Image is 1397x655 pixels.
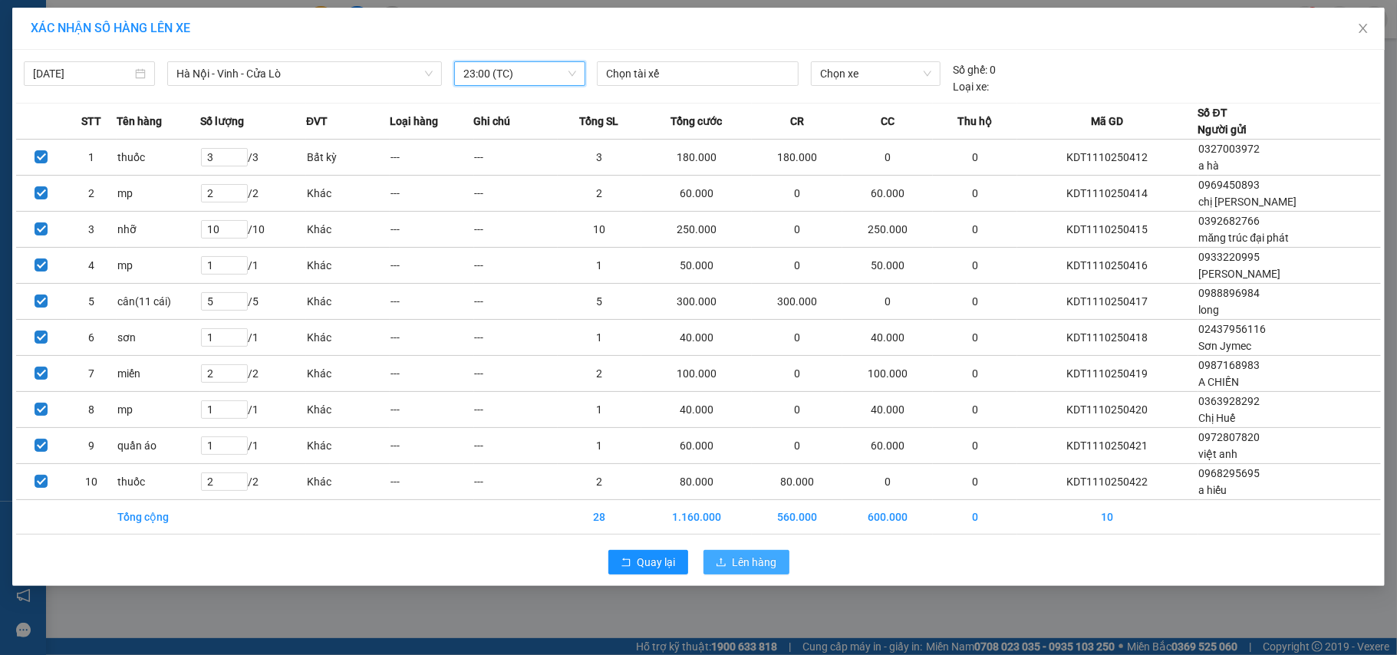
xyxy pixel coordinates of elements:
[306,428,390,464] td: Khác
[842,356,933,392] td: 100.000
[200,284,306,320] td: / 5
[1199,251,1260,263] span: 0933220995
[474,248,558,284] td: ---
[752,464,842,500] td: 80.000
[390,320,473,356] td: ---
[474,212,558,248] td: ---
[558,248,641,284] td: 1
[641,176,752,212] td: 60.000
[474,176,558,212] td: ---
[474,464,558,500] td: ---
[1199,412,1236,424] span: Chị Huế
[306,248,390,284] td: Khác
[933,392,1016,428] td: 0
[67,284,117,320] td: 5
[306,212,390,248] td: Khác
[752,212,842,248] td: 0
[117,320,200,356] td: sơn
[306,113,328,130] span: ĐVT
[933,428,1016,464] td: 0
[558,428,641,464] td: 1
[842,428,933,464] td: 60.000
[1017,392,1198,428] td: KDT1110250420
[306,320,390,356] td: Khác
[33,65,132,82] input: 11/10/2025
[752,392,842,428] td: 0
[390,212,473,248] td: ---
[200,356,306,392] td: / 2
[1199,340,1252,352] span: Sơn Jymec
[820,62,932,85] span: Chọn xe
[200,176,306,212] td: / 2
[474,320,558,356] td: ---
[463,62,576,85] span: 23:00 (TC)
[306,392,390,428] td: Khác
[474,356,558,392] td: ---
[200,320,306,356] td: / 1
[117,284,200,320] td: cân(11 cái)
[933,140,1016,176] td: 0
[390,176,473,212] td: ---
[306,284,390,320] td: Khác
[306,140,390,176] td: Bất kỳ
[752,140,842,176] td: 180.000
[67,212,117,248] td: 3
[1199,196,1297,208] span: chị [PERSON_NAME]
[670,113,722,130] span: Tổng cước
[474,140,558,176] td: ---
[200,392,306,428] td: / 1
[117,500,200,535] td: Tổng cộng
[842,464,933,500] td: 0
[752,284,842,320] td: 300.000
[716,557,727,569] span: upload
[1199,448,1238,460] span: việt anh
[752,500,842,535] td: 560.000
[67,356,117,392] td: 7
[1017,248,1198,284] td: KDT1110250416
[117,248,200,284] td: mp
[117,428,200,464] td: quần áo
[933,500,1016,535] td: 0
[842,176,933,212] td: 60.000
[842,392,933,428] td: 40.000
[621,557,631,569] span: rollback
[474,392,558,428] td: ---
[306,356,390,392] td: Khác
[1017,212,1198,248] td: KDT1110250415
[641,320,752,356] td: 40.000
[1199,143,1260,155] span: 0327003972
[1199,304,1220,316] span: long
[1342,8,1385,51] button: Close
[1199,160,1220,172] span: a hà
[67,428,117,464] td: 9
[558,212,641,248] td: 10
[842,284,933,320] td: 0
[306,464,390,500] td: Khác
[933,356,1016,392] td: 0
[1199,268,1281,280] span: [PERSON_NAME]
[390,392,473,428] td: ---
[933,320,1016,356] td: 0
[752,356,842,392] td: 0
[390,464,473,500] td: ---
[117,113,162,130] span: Tên hàng
[608,550,688,574] button: rollbackQuay lại
[390,113,438,130] span: Loại hàng
[641,140,752,176] td: 180.000
[474,113,511,130] span: Ghi chú
[641,464,752,500] td: 80.000
[1017,140,1198,176] td: KDT1110250412
[117,176,200,212] td: mp
[1199,323,1267,335] span: 02437956116
[752,428,842,464] td: 0
[638,554,676,571] span: Quay lại
[200,464,306,500] td: / 2
[1198,104,1247,138] div: Số ĐT Người gửi
[641,356,752,392] td: 100.000
[641,428,752,464] td: 60.000
[641,284,752,320] td: 300.000
[1199,395,1260,407] span: 0363928292
[641,212,752,248] td: 250.000
[117,392,200,428] td: mp
[558,464,641,500] td: 2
